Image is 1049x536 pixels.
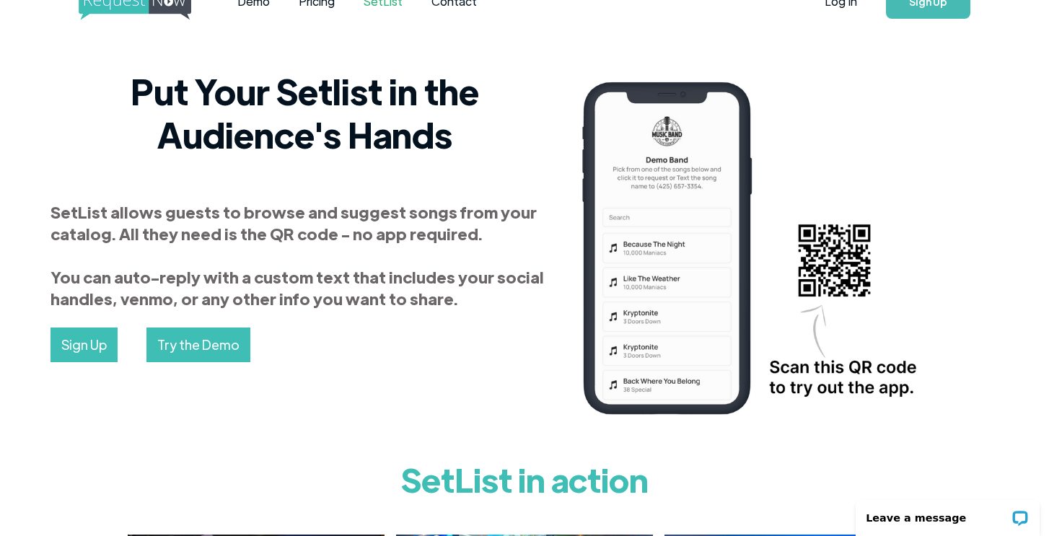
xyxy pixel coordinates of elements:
a: Sign Up [51,328,118,362]
a: Try the Demo [146,328,250,362]
strong: SetList allows guests to browse and suggest songs from your catalog. All they need is the QR code... [51,201,544,309]
h1: SetList in action [128,450,921,508]
iframe: LiveChat chat widget [846,491,1049,536]
h2: Put Your Setlist in the Audience's Hands [51,69,560,156]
